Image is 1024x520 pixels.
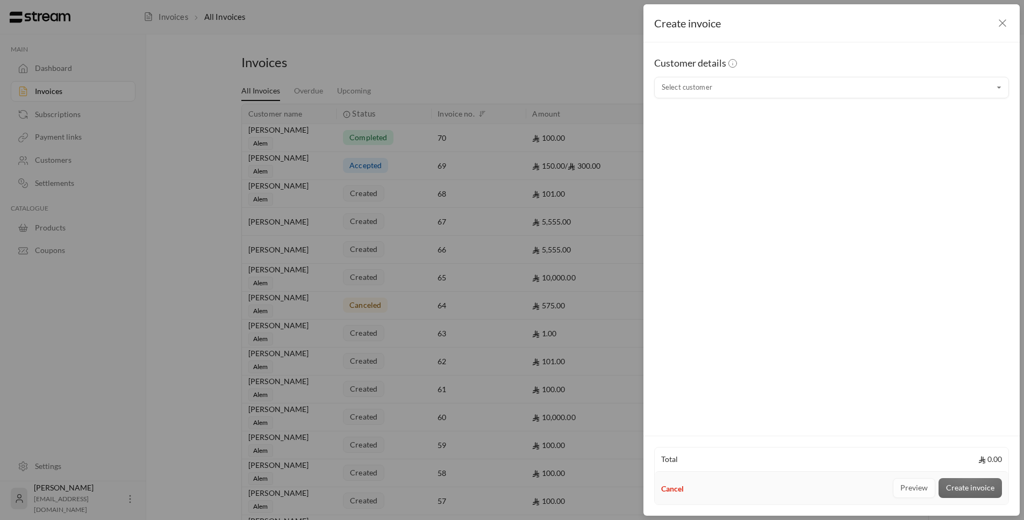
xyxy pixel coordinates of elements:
span: Total [661,454,678,465]
span: Customer details [654,57,740,69]
button: Open [993,81,1006,94]
span: 0.00 [978,454,1002,465]
span: Create invoice [654,17,721,30]
button: Cancel [661,483,684,494]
